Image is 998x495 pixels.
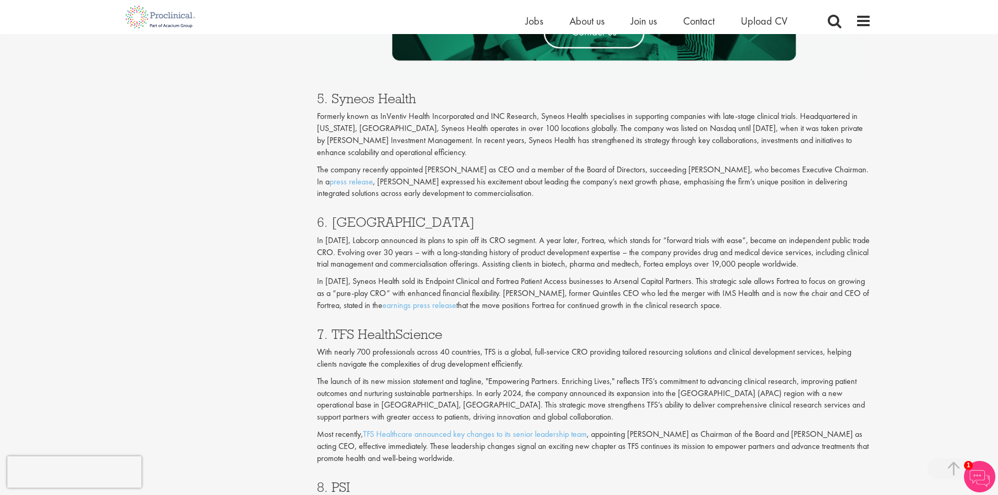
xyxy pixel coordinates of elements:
[317,235,871,271] p: In [DATE], Labcorp announced its plans to spin off its CRO segment. A year later, Fortrea, which ...
[317,428,871,465] p: Most recently, , appointing [PERSON_NAME] as Chairman of the Board and [PERSON_NAME] as acting CE...
[569,14,605,28] a: About us
[683,14,715,28] a: Contact
[330,176,373,187] a: press release
[382,300,456,311] a: earnings press release
[741,14,787,28] a: Upload CV
[317,111,871,158] p: Formerly known as InVentiv Health Incorporated and INC Research, Syneos Health specialises in sup...
[525,14,543,28] a: Jobs
[317,215,871,229] h3: 6. [GEOGRAPHIC_DATA]
[317,480,871,494] h3: 8. PSI
[317,346,871,370] p: With nearly 700 professionals across 40 countries, TFS is a global, full-service CRO providing ta...
[317,327,871,341] h3: 7. TFS HealthScience
[317,92,871,105] h3: 5. Syneos Health
[964,461,973,470] span: 1
[317,376,871,423] p: The launch of its new mission statement and tagline, "Empowering Partners. Enriching Lives," refl...
[317,164,871,200] p: The company recently appointed [PERSON_NAME] as CEO and a member of the Board of Directors, succe...
[363,428,587,439] a: TFS Healthcare announced key changes to its senior leadership team
[964,461,995,492] img: Chatbot
[631,14,657,28] a: Join us
[7,456,141,488] iframe: reCAPTCHA
[317,276,871,312] p: In [DATE], Syneos Health sold its Endpoint Clinical and Fortrea Patient Access businesses to Arse...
